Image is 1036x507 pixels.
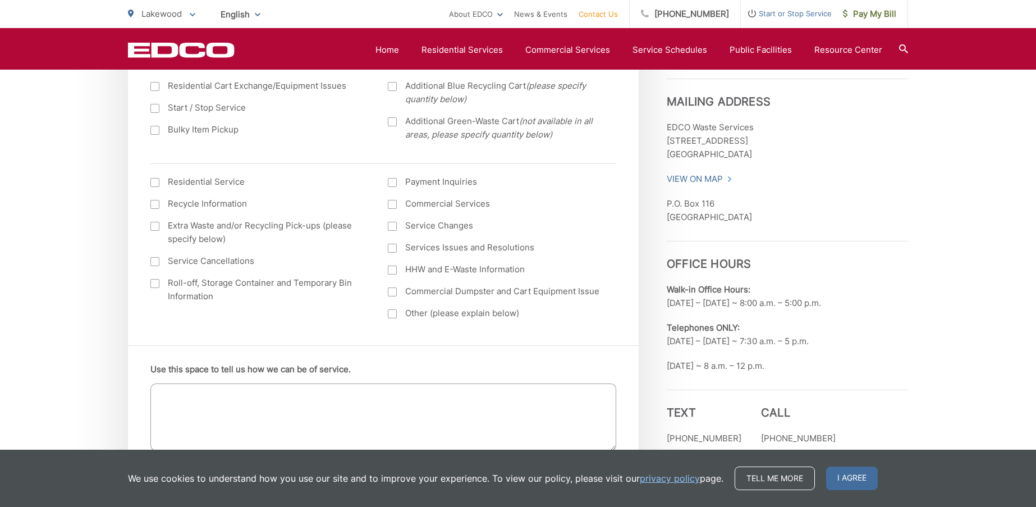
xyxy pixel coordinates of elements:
[405,80,586,104] em: (please specify quantity below)
[667,197,908,224] p: P.O. Box 116 [GEOGRAPHIC_DATA]
[667,241,908,271] h3: Office Hours
[667,79,908,108] h3: Mailing Address
[843,7,896,21] span: Pay My Bill
[667,406,741,419] h3: Text
[150,219,365,246] label: Extra Waste and/or Recycling Pick-ups (please specify below)
[388,197,603,211] label: Commercial Services
[667,121,908,161] p: EDCO Waste Services [STREET_ADDRESS] [GEOGRAPHIC_DATA]
[667,359,908,373] p: [DATE] ~ 8 a.m. – 12 p.m.
[514,7,567,21] a: News & Events
[388,263,603,276] label: HHW and E-Waste Information
[761,432,836,445] p: [PHONE_NUMBER]
[150,276,365,303] label: Roll-off, Storage Container and Temporary Bin Information
[735,467,815,490] a: Tell me more
[150,123,365,136] label: Bulky Item Pickup
[632,43,707,57] a: Service Schedules
[150,175,365,189] label: Residential Service
[640,472,700,485] a: privacy policy
[667,321,908,348] p: [DATE] – [DATE] ~ 7:30 a.m. – 5 p.m.
[388,241,603,254] label: Services Issues and Resolutions
[667,432,741,445] p: [PHONE_NUMBER]
[826,467,878,490] span: I agree
[525,43,610,57] a: Commercial Services
[761,406,836,419] h3: Call
[150,101,365,115] label: Start / Stop Service
[667,322,740,333] b: Telephones ONLY:
[814,43,882,57] a: Resource Center
[388,307,603,320] label: Other (please explain below)
[150,197,365,211] label: Recycle Information
[388,285,603,298] label: Commercial Dumpster and Cart Equipment Issue
[150,364,351,374] label: Use this space to tell us how we can be of service.
[388,219,603,232] label: Service Changes
[405,79,603,106] span: Additional Blue Recycling Cart
[128,42,235,58] a: EDCD logo. Return to the homepage.
[150,254,365,268] label: Service Cancellations
[730,43,792,57] a: Public Facilities
[150,79,365,93] label: Residential Cart Exchange/Equipment Issues
[579,7,618,21] a: Contact Us
[388,175,603,189] label: Payment Inquiries
[667,283,908,310] p: [DATE] – [DATE] ~ 8:00 a.m. – 5:00 p.m.
[667,284,750,295] b: Walk-in Office Hours:
[405,115,603,141] span: Additional Green-Waste Cart
[375,43,399,57] a: Home
[449,7,503,21] a: About EDCO
[141,8,182,19] span: Lakewood
[212,4,269,24] span: English
[128,472,723,485] p: We use cookies to understand how you use our site and to improve your experience. To view our pol...
[421,43,503,57] a: Residential Services
[667,172,732,186] a: View On Map
[405,116,593,140] em: (not available in all areas, please specify quantity below)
